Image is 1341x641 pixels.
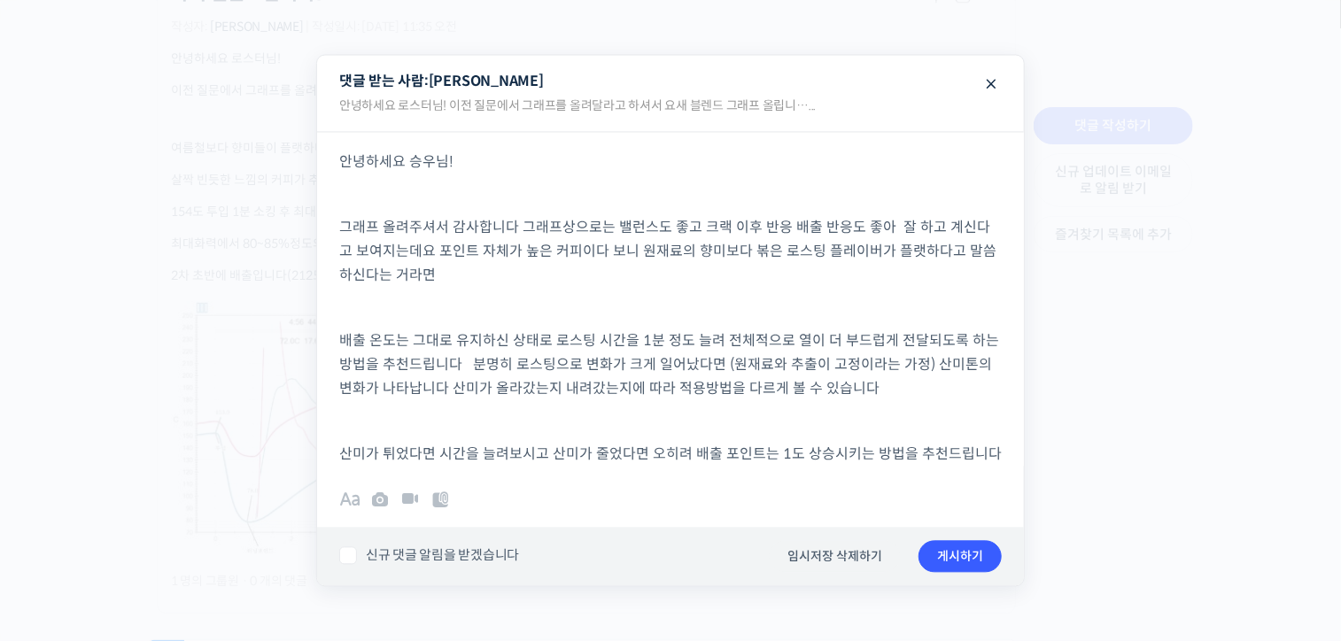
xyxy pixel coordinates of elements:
button: 임시저장 삭제하기 [769,540,901,572]
p: 배출 온도는 그대로 유지하신 상태로 로스팅 시간을 1분 정도 늘려 전체적으로 열이 더 부드럽게 전달되도록 하는 방법을 추천드립니다 분명히 로스팅으로 변화가 크게 일어났다면 (... [339,328,1002,400]
p: 그래프 올려주셔서 감사합니다 그래프상으로는 밸런스도 좋고 크랙 이후 반응 배출 반응도 좋아 잘 하고 계신다고 보여지는데요 포인트 자체가 높은 커피이다 보니 원재료의 향미보다 ... [339,215,1002,287]
label: 신규 댓글 알림을 받겠습니다 [339,547,519,565]
span: 대화 [162,521,183,536]
a: 홈 [5,494,117,538]
p: 안녕하세요 승우님! [339,150,1002,174]
legend: 댓글 받는 사람: [317,56,1024,132]
a: 설정 [229,494,340,538]
div: 안녕하세요 로스터님! 이전 질문에서 그래프를 올려달라고 하셔서 요새 블렌드 그래프 올립니…... [326,90,1015,132]
button: 게시하기 [919,540,1002,572]
span: 설정 [274,521,295,535]
p: 산미가 튀었다면 시간을 늘려보시고 산미가 줄었다면 오히려 배출 포인트는 1도 상승시키는 방법을 추천드립니다 [339,442,1002,466]
span: [PERSON_NAME] [429,73,544,91]
span: 홈 [56,521,66,535]
a: 대화 [117,494,229,538]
